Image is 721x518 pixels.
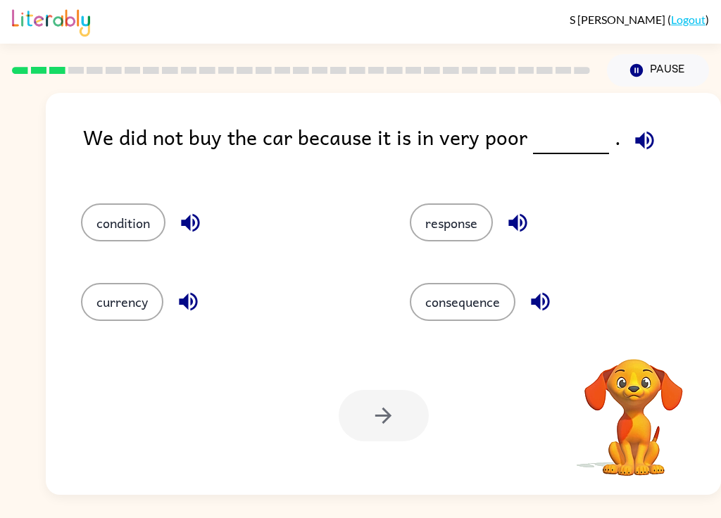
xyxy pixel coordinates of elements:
button: Pause [607,54,709,87]
a: Logout [671,13,706,26]
button: response [410,203,493,241]
button: condition [81,203,165,241]
span: S [PERSON_NAME] [570,13,667,26]
video: Your browser must support playing .mp4 files to use Literably. Please try using another browser. [563,337,704,478]
div: We did not buy the car because it is in very poor . [83,121,721,175]
button: consequence [410,283,515,321]
div: ( ) [570,13,709,26]
img: Literably [12,6,90,37]
button: currency [81,283,163,321]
